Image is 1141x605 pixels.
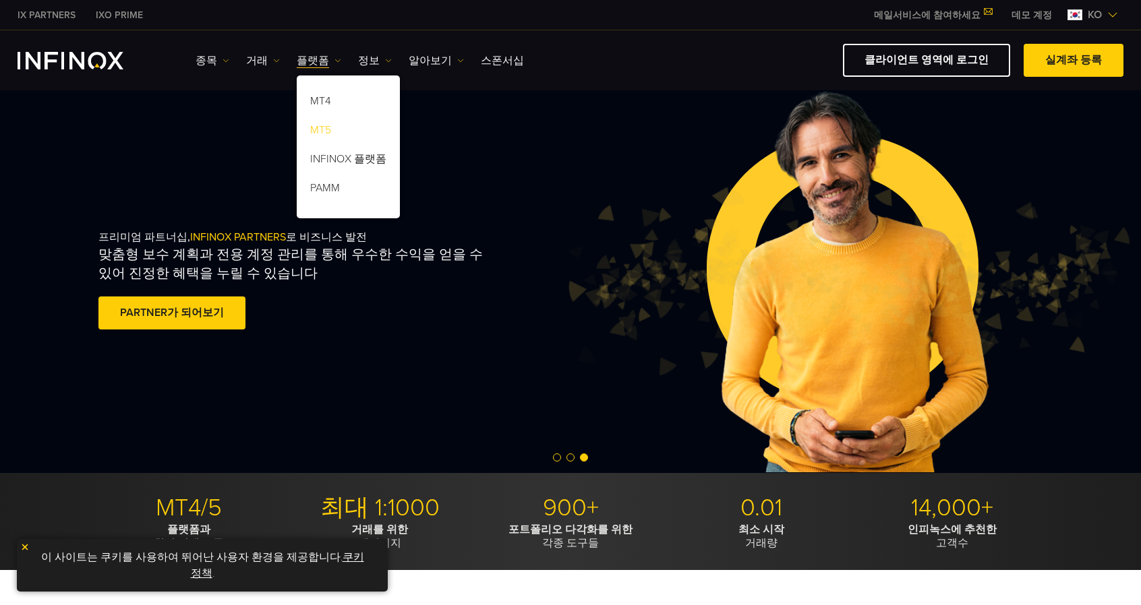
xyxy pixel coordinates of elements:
[553,453,561,461] span: Go to slide 1
[580,453,588,461] span: Go to slide 3
[358,53,392,69] a: 정보
[671,523,852,550] p: 거래량
[297,176,400,205] a: PAMM
[167,523,210,536] strong: 플랫폼과
[98,245,499,283] p: 맞춤형 보수 계획과 전용 계정 관리를 통해 우수한 수익을 얻을 수 있어 진정한 혜택을 누릴 수 있습니다
[190,230,286,244] span: INFINOX PARTNERS
[297,53,341,69] a: 플랫폼
[409,53,464,69] a: 알아보기
[289,493,470,523] p: 최대 1:1000
[864,9,1001,21] a: 메일서비스에 참여하세요
[297,89,400,118] a: MT4
[351,523,408,536] strong: 거래를 위한
[862,523,1043,550] p: 고객수
[1082,7,1107,23] span: ko
[20,542,30,552] img: yellow close icon
[1001,8,1062,22] a: INFINOX MENU
[481,53,524,69] a: 스폰서십
[508,523,633,536] strong: 포트폴리오 다각화를 위한
[98,523,279,550] p: 최신 거래 도구
[98,209,599,354] div: 프리미엄 파트너십, 로 비즈니스 발전
[24,546,381,585] p: 이 사이트는 쿠키를 사용하여 뛰어난 사용자 환경을 제공합니다. .
[246,53,280,69] a: 거래
[480,493,661,523] p: 900+
[98,296,245,329] a: PARTNER가 되어보기
[18,52,155,69] a: INFINOX Logo
[908,523,997,536] strong: 인피녹스에 추천한
[843,44,1010,77] a: 클라이언트 영역에 로그인
[289,523,470,550] p: 레버리지
[297,118,400,147] a: MT5
[297,147,400,176] a: INFINOX 플랫폼
[98,493,279,523] p: MT4/5
[738,523,784,536] strong: 최소 시작
[7,8,86,22] a: INFINOX
[196,53,229,69] a: 종목
[1024,44,1123,77] a: 실계좌 등록
[480,523,661,550] p: 각종 도구들
[862,493,1043,523] p: 14,000+
[86,8,153,22] a: INFINOX
[671,493,852,523] p: 0.01
[566,453,575,461] span: Go to slide 2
